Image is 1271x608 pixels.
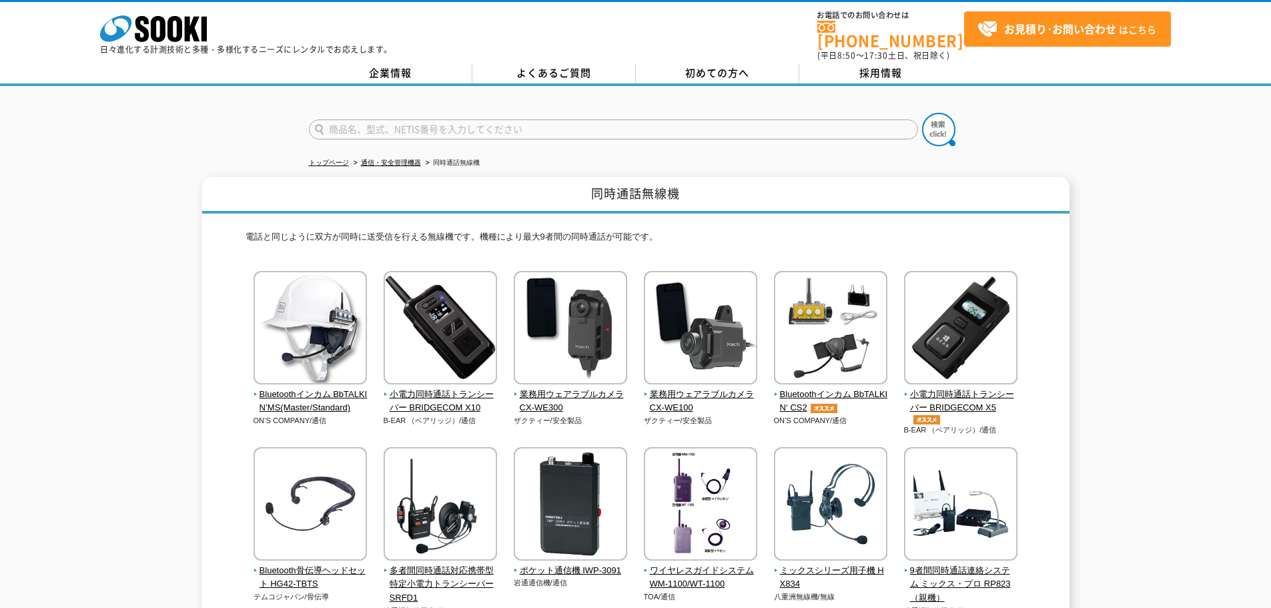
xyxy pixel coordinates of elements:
input: 商品名、型式、NETIS番号を入力してください [309,119,918,139]
img: ポケット通信機 IWP-3091 [514,447,627,564]
img: ミックスシリーズ用子機 HX834 [774,447,887,564]
span: 小電力同時通話トランシーバー BRIDGECOM X5 [904,388,1018,425]
a: ミックスシリーズ用子機 HX834 [774,551,888,591]
span: Bluetoothインカム BbTALKIN’MS(Master/Standard) [254,388,368,416]
span: 8:50 [837,49,856,61]
strong: お見積り･お問い合わせ [1004,21,1116,37]
p: 八重洲無線機/無線 [774,591,888,603]
span: 業務用ウェアラブルカメラ CX-WE100 [644,388,758,416]
a: 小電力同時通話トランシーバー BRIDGECOM X10 [384,375,498,415]
p: ON’S COMPANY/通信 [254,415,368,426]
img: Bluetoothインカム BbTALKIN‘ CS2 [774,271,887,388]
p: テムコジャパン/骨伝導 [254,591,368,603]
img: Bluetooth骨伝導ヘッドセット HG42-TBTS [254,447,367,564]
a: トップページ [309,159,349,166]
span: 小電力同時通話トランシーバー BRIDGECOM X10 [384,388,498,416]
p: ザクティー/安全製品 [644,415,758,426]
a: 業務用ウェアラブルカメラ CX-WE300 [514,375,628,415]
img: 9者間同時通話連絡システム ミックス・プロ RP823（親機） [904,447,1017,564]
p: 電話と同じように双方が同時に送受信を行える無線機です。機種により最大9者間の同時通話が可能です。 [246,230,1026,251]
p: ON’S COMPANY/通信 [774,415,888,426]
img: ワイヤレスガイドシステム WM-1100/WT-1100 [644,447,757,564]
img: 小電力同時通話トランシーバー BRIDGECOM X10 [384,271,497,388]
a: 多者間同時通話対応携帯型 特定小電力トランシーバー SRFD1 [384,551,498,605]
img: オススメ [807,404,841,413]
span: Bluetooth骨伝導ヘッドセット HG42-TBTS [254,564,368,592]
img: btn_search.png [922,113,955,146]
span: はこちら [977,19,1156,39]
a: 初めての方へ [636,63,799,83]
img: オススメ [910,415,943,424]
p: 日々進化する計測技術と多種・多様化するニーズにレンタルでお応えします。 [100,45,392,53]
li: 同時通話無線機 [423,156,480,170]
img: 多者間同時通話対応携帯型 特定小電力トランシーバー SRFD1 [384,447,497,564]
span: 多者間同時通話対応携帯型 特定小電力トランシーバー SRFD1 [384,564,498,605]
img: 業務用ウェアラブルカメラ CX-WE100 [644,271,757,388]
a: 通信・安全管理機器 [361,159,421,166]
span: 初めての方へ [685,65,749,80]
a: 9者間同時通話連絡システム ミックス・プロ RP823（親機） [904,551,1018,605]
a: よくあるご質問 [472,63,636,83]
h1: 同時通話無線機 [202,177,1070,214]
img: Bluetoothインカム BbTALKIN’MS(Master/Standard) [254,271,367,388]
a: [PHONE_NUMBER] [817,21,964,48]
a: 業務用ウェアラブルカメラ CX-WE100 [644,375,758,415]
a: ポケット通信機 IWP-3091 [514,551,628,578]
img: 業務用ウェアラブルカメラ CX-WE300 [514,271,627,388]
span: 業務用ウェアラブルカメラ CX-WE300 [514,388,628,416]
a: Bluetoothインカム BbTALKIN‘ CS2オススメ [774,375,888,415]
span: 17:30 [864,49,888,61]
p: B-EAR （ベアリッジ）/通信 [384,415,498,426]
p: ザクティー/安全製品 [514,415,628,426]
a: 小電力同時通話トランシーバー BRIDGECOM X5オススメ [904,375,1018,424]
p: B-EAR （ベアリッジ）/通信 [904,424,1018,436]
a: 企業情報 [309,63,472,83]
span: Bluetoothインカム BbTALKIN‘ CS2 [774,388,888,416]
img: 小電力同時通話トランシーバー BRIDGECOM X5 [904,271,1017,388]
p: TOA/通信 [644,591,758,603]
p: 岩通通信機/通信 [514,577,628,589]
a: Bluetoothインカム BbTALKIN’MS(Master/Standard) [254,375,368,415]
span: ワイヤレスガイドシステム WM-1100/WT-1100 [644,564,758,592]
a: ワイヤレスガイドシステム WM-1100/WT-1100 [644,551,758,591]
span: ポケット通信機 IWP-3091 [514,564,628,578]
span: ミックスシリーズ用子機 HX834 [774,564,888,592]
a: Bluetooth骨伝導ヘッドセット HG42-TBTS [254,551,368,591]
span: お電話でのお問い合わせは [817,11,964,19]
a: お見積り･お問い合わせはこちら [964,11,1171,47]
span: 9者間同時通話連絡システム ミックス・プロ RP823（親機） [904,564,1018,605]
a: 採用情報 [799,63,963,83]
span: (平日 ～ 土日、祝日除く) [817,49,949,61]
